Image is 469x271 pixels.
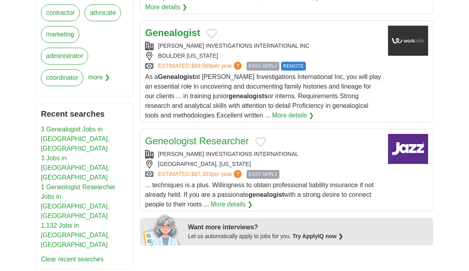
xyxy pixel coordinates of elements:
strong: genealogists [228,93,268,99]
a: 3 Genealogist Jobs in [GEOGRAPHIC_DATA], [GEOGRAPHIC_DATA] [41,126,109,152]
div: Let us automatically apply to jobs for you. [188,232,429,241]
button: Add to favorite jobs [255,137,266,147]
a: 3 Jobs in [GEOGRAPHIC_DATA], [GEOGRAPHIC_DATA] [41,155,109,181]
div: [PERSON_NAME] INVESTIGATIONS INTERNATIONAL INC [145,42,382,50]
img: Company logo [388,26,428,56]
a: contractor [41,4,80,21]
img: apply-iq-scientist.png [143,213,182,245]
a: 1,132 Jobs in [GEOGRAPHIC_DATA], [GEOGRAPHIC_DATA] [41,222,109,248]
a: ESTIMATED:$67,353per year? [158,170,243,179]
a: coordinator [41,69,83,86]
a: More details ❯ [211,200,253,209]
span: ... techniques is a plus. Willingness to obtain professional liability insurance if not already h... [145,182,374,208]
span: As a at [PERSON_NAME] Investigations International Inc, you will play an essential role in uncove... [145,73,381,119]
a: administrator [41,48,88,65]
span: more ❯ [88,69,110,91]
span: EASY APPLY [247,62,279,71]
button: Add to favorite jobs [206,29,217,38]
strong: Genealogist [158,73,195,80]
img: Company logo [388,134,428,164]
a: ESTIMATED:$89,569per year? [158,62,243,71]
h2: Recent searches [41,108,128,120]
a: More details ❯ [145,2,187,12]
div: [PERSON_NAME] INVESTIGATIONS INTERNATIONAL [145,150,382,158]
a: More details ❯ [272,111,314,120]
span: $67,353 [191,171,212,177]
strong: genealogist [249,191,284,198]
a: Clear recent searches [41,256,104,263]
a: 1 Geneologist Researcher Jobs in [GEOGRAPHIC_DATA], [GEOGRAPHIC_DATA] [41,184,115,219]
a: Geneologist Researcher [145,135,249,146]
a: advocate [85,4,121,21]
span: REMOTE [281,62,305,71]
span: $89,569 [191,63,212,69]
div: Want more interviews? [188,222,429,232]
span: ? [234,62,242,70]
a: marketing [41,26,79,43]
a: Try ApplyIQ now ❯ [293,233,343,239]
span: ? [234,170,242,178]
span: EASY APPLY [247,170,279,179]
div: BOULDER [US_STATE] [145,52,382,60]
a: Genealogist [145,27,200,38]
div: [GEOGRAPHIC_DATA], [US_STATE] [145,160,382,168]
